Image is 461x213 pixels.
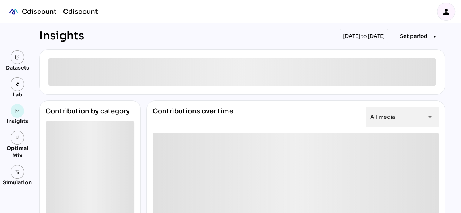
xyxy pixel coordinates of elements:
[394,30,445,43] button: Expand "Set period"
[15,109,20,114] img: graph.svg
[430,32,439,41] i: arrow_drop_down
[400,32,427,40] span: Set period
[7,118,28,125] div: Insights
[3,145,32,159] div: Optimal Mix
[426,113,434,121] i: arrow_drop_down
[15,55,20,60] img: data.svg
[340,29,388,43] div: [DATE] to [DATE]
[6,4,22,20] div: mediaROI
[46,107,134,121] div: Contribution by category
[15,135,20,140] i: grain
[370,114,395,120] span: All media
[9,91,26,98] div: Lab
[22,7,98,16] div: Cdiscount - Cdiscount
[15,82,20,87] img: lab.svg
[153,107,233,127] div: Contributions over time
[442,7,450,16] i: person
[6,64,29,71] div: Datasets
[15,169,20,174] img: settings.svg
[39,29,84,43] div: Insights
[3,179,32,186] div: Simulation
